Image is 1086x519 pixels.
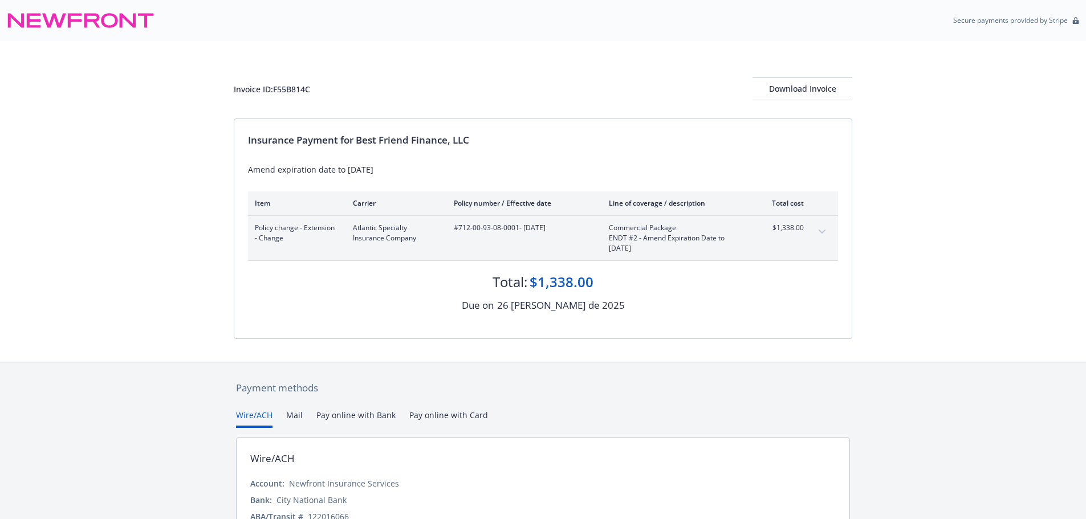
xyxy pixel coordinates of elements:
button: Pay online with Card [409,409,488,428]
div: 26 [PERSON_NAME] de 2025 [497,298,625,313]
div: $1,338.00 [530,272,593,292]
p: Secure payments provided by Stripe [953,15,1068,25]
span: $1,338.00 [761,223,804,233]
div: Account: [250,477,284,489]
span: Atlantic Specialty Insurance Company [353,223,436,243]
button: Pay online with Bank [316,409,396,428]
div: Wire/ACH [250,451,295,466]
button: expand content [813,223,831,241]
div: Due on [462,298,494,313]
div: Policy change - Extension - ChangeAtlantic Specialty Insurance Company#712-00-93-08-0001- [DATE]C... [248,216,838,260]
div: Total: [493,272,527,292]
div: Item [255,198,335,208]
span: Policy change - Extension - Change [255,223,335,243]
button: Mail [286,409,303,428]
span: #712-00-93-08-0001 - [DATE] [454,223,591,233]
div: City National Bank [276,494,347,506]
button: Download Invoice [753,77,852,100]
div: Bank: [250,494,272,506]
div: Invoice ID: F55B814C [234,83,310,95]
div: Carrier [353,198,436,208]
span: Commercial PackageENDT #2 - Amend Expiration Date to [DATE] [609,223,743,254]
button: Wire/ACH [236,409,272,428]
div: Amend expiration date to [DATE] [248,164,838,175]
div: Payment methods [236,381,850,395]
div: Line of coverage / description [609,198,743,208]
div: Insurance Payment for Best Friend Finance, LLC [248,133,838,148]
span: ENDT #2 - Amend Expiration Date to [DATE] [609,233,743,254]
div: Total cost [761,198,804,208]
span: Commercial Package [609,223,743,233]
div: Policy number / Effective date [454,198,591,208]
div: Newfront Insurance Services [289,477,399,489]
